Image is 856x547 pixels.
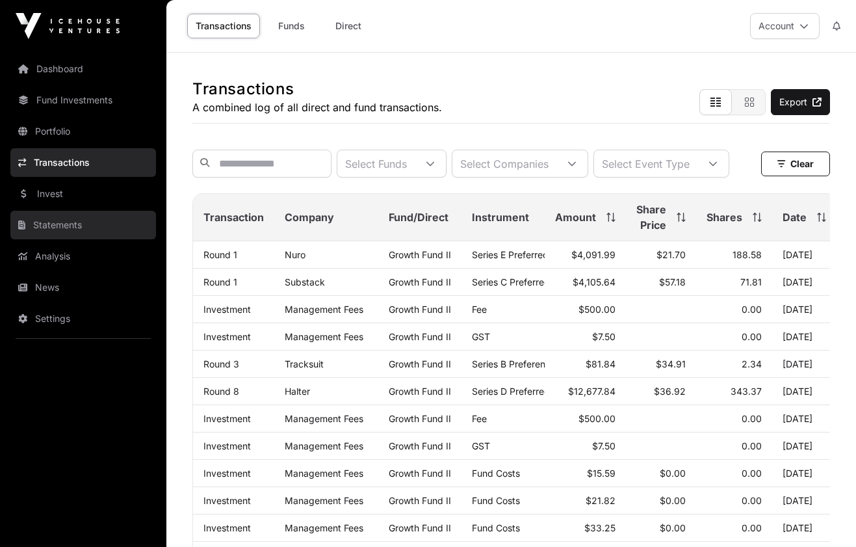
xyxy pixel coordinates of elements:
span: Series E Preferred Stock [472,249,576,260]
td: [DATE] [772,351,837,378]
button: Account [750,13,820,39]
div: Select Event Type [594,150,697,177]
td: [DATE] [772,241,837,269]
a: Growth Fund II [389,468,451,479]
a: Dashboard [10,55,156,83]
a: Growth Fund II [389,249,451,260]
span: 343.37 [731,386,762,397]
a: Portfolio [10,117,156,146]
a: Transactions [10,148,156,177]
button: Clear [761,152,830,176]
p: Management Fees [285,522,368,533]
span: 0.00 [742,440,762,451]
a: Tracksuit [285,358,324,369]
span: Shares [707,209,742,225]
span: Share Price [636,202,666,233]
a: Growth Fund II [389,440,451,451]
td: [DATE] [772,296,837,323]
td: [DATE] [772,405,837,433]
a: Growth Fund II [389,331,451,342]
td: [DATE] [772,433,837,460]
a: Settings [10,304,156,333]
td: $21.82 [545,487,626,514]
span: Fund/Direct [389,209,448,225]
p: Management Fees [285,440,368,451]
td: [DATE] [772,323,837,351]
a: Growth Fund II [389,413,451,424]
span: Instrument [472,209,529,225]
a: Transactions [187,14,260,38]
a: Investment [203,413,251,424]
a: Growth Fund II [389,522,451,533]
span: Amount [555,209,596,225]
span: Fee [472,304,487,315]
iframe: Chat Widget [791,485,856,547]
a: Substack [285,276,325,287]
td: $4,091.99 [545,241,626,269]
span: Company [285,209,334,225]
a: Growth Fund II [389,358,451,369]
span: 0.00 [742,331,762,342]
a: Nuro [285,249,305,260]
a: Investment [203,468,251,479]
a: Investment [203,495,251,506]
a: Round 3 [203,358,239,369]
div: Select Companies [452,150,556,177]
a: Growth Fund II [389,386,451,397]
td: $500.00 [545,296,626,323]
a: Analysis [10,242,156,271]
span: 0.00 [742,304,762,315]
span: Series B Preference Shares [472,358,588,369]
p: Management Fees [285,495,368,506]
td: [DATE] [772,269,837,296]
span: 0.00 [742,495,762,506]
a: Round 1 [203,249,237,260]
span: 71.81 [740,276,762,287]
span: Series C Preferred Stock [472,276,577,287]
td: $12,677.84 [545,378,626,405]
span: $0.00 [660,495,686,506]
td: $81.84 [545,351,626,378]
td: $4,105.64 [545,269,626,296]
td: [DATE] [772,487,837,514]
a: Fund Investments [10,86,156,114]
td: $33.25 [545,514,626,542]
a: News [10,273,156,302]
a: Statements [10,211,156,239]
span: $0.00 [660,522,686,533]
a: Investment [203,331,251,342]
p: Management Fees [285,468,368,479]
td: [DATE] [772,378,837,405]
span: $36.92 [654,386,686,397]
span: 2.34 [742,358,762,369]
p: A combined log of all direct and fund transactions. [192,100,442,115]
a: Halter [285,386,310,397]
span: 0.00 [742,522,762,533]
a: Round 8 [203,386,239,397]
div: Select Funds [337,150,415,177]
span: $0.00 [660,468,686,479]
a: Export [771,89,830,115]
a: Direct [322,14,374,38]
span: GST [472,331,490,342]
h1: Transactions [192,79,442,100]
span: $34.91 [656,358,686,369]
span: Date [783,209,807,225]
a: Growth Fund II [389,304,451,315]
a: Funds [265,14,317,38]
a: Round 1 [203,276,237,287]
p: Management Fees [285,304,368,315]
span: 0.00 [742,468,762,479]
td: [DATE] [772,514,837,542]
span: Fee [472,413,487,424]
a: Growth Fund II [389,495,451,506]
img: Icehouse Ventures Logo [16,13,120,39]
span: $57.18 [659,276,686,287]
span: Series D Preferred Stock [472,386,577,397]
td: [DATE] [772,460,837,487]
span: 0.00 [742,413,762,424]
a: Investment [203,304,251,315]
span: $21.70 [656,249,686,260]
p: Management Fees [285,331,368,342]
td: $15.59 [545,460,626,487]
